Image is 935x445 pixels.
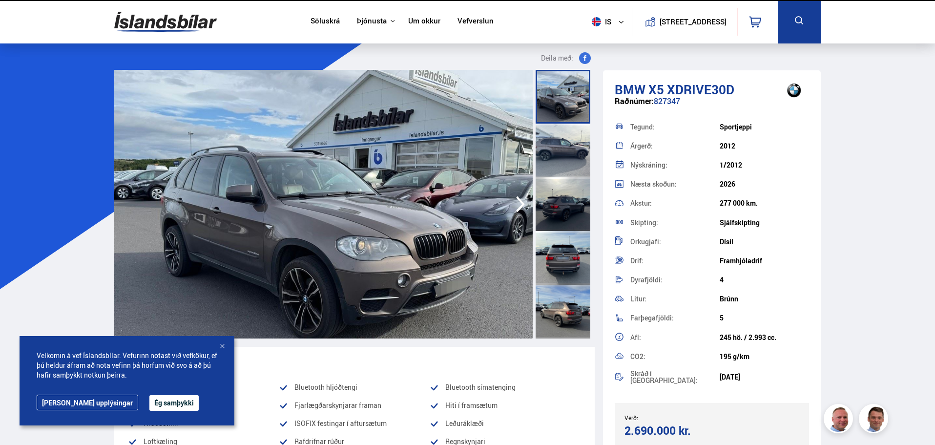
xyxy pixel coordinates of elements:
div: Afl: [630,334,720,341]
span: Raðnúmer: [615,96,654,106]
li: Hiti í framsætum [430,400,581,411]
button: Þjónusta [357,17,387,26]
button: [STREET_ADDRESS] [664,18,723,26]
a: Söluskrá [311,17,340,27]
button: Deila með: [537,52,595,64]
span: Velkomin á vef Íslandsbílar. Vefurinn notast við vefkökur, ef þú heldur áfram að nota vefinn þá h... [37,351,217,380]
div: 2012 [720,142,809,150]
li: Leðuráklæði [430,418,581,429]
div: Brúnn [720,295,809,303]
a: [STREET_ADDRESS] [637,8,732,36]
img: 3609412.jpeg [114,70,533,339]
div: 245 hö. / 2.993 cc. [720,334,809,341]
li: ISOFIX festingar í aftursætum [279,418,430,429]
div: Árgerð: [630,143,720,149]
div: 4 [720,276,809,284]
div: 2.690.000 kr. [624,424,709,437]
div: Skráð í [GEOGRAPHIC_DATA]: [630,370,720,384]
div: Sjálfskipting [720,219,809,227]
li: Bluetooth hljóðtengi [279,381,430,393]
div: Sportjeppi [720,123,809,131]
span: is [588,17,612,26]
button: is [588,7,632,36]
img: G0Ugv5HjCgRt.svg [114,6,217,38]
div: Dyrafjöldi: [630,276,720,283]
div: 827347 [615,97,810,116]
div: [DATE] [720,373,809,381]
a: Vefverslun [457,17,494,27]
div: Vinsæll búnaður [128,355,581,369]
div: Framhjóladrif [720,257,809,265]
button: Ég samþykki [149,395,199,411]
div: Litur: [630,296,720,302]
img: svg+xml;base64,PHN2ZyB4bWxucz0iaHR0cDovL3d3dy53My5vcmcvMjAwMC9zdmciIHdpZHRoPSI1MTIiIGhlaWdodD0iNT... [592,17,601,26]
div: 277 000 km. [720,199,809,207]
li: Bluetooth símatenging [430,381,581,393]
div: Næsta skoðun: [630,181,720,188]
div: Dísil [720,238,809,246]
div: 5 [720,314,809,322]
div: Akstur: [630,200,720,207]
a: Um okkur [408,17,440,27]
div: Farþegafjöldi: [630,315,720,321]
li: Fjarlægðarskynjarar framan [279,400,430,411]
span: Deila með: [541,52,573,64]
a: [PERSON_NAME] upplýsingar [37,395,138,410]
div: 1/2012 [720,161,809,169]
div: Orkugjafi: [630,238,720,245]
div: 2026 [720,180,809,188]
div: 195 g/km [720,353,809,360]
span: BMW [615,81,645,98]
div: Tegund: [630,124,720,130]
div: Drif: [630,257,720,264]
div: CO2: [630,353,720,360]
span: X5 XDRIVE30D [648,81,734,98]
div: Nýskráning: [630,162,720,169]
img: brand logo [774,75,813,106]
div: Skipting: [630,219,720,226]
img: siFngHWaQ9KaOqBr.png [825,405,854,435]
img: FbJEzSuNWCJXmdc-.webp [860,405,890,435]
div: Verð: [624,414,712,421]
